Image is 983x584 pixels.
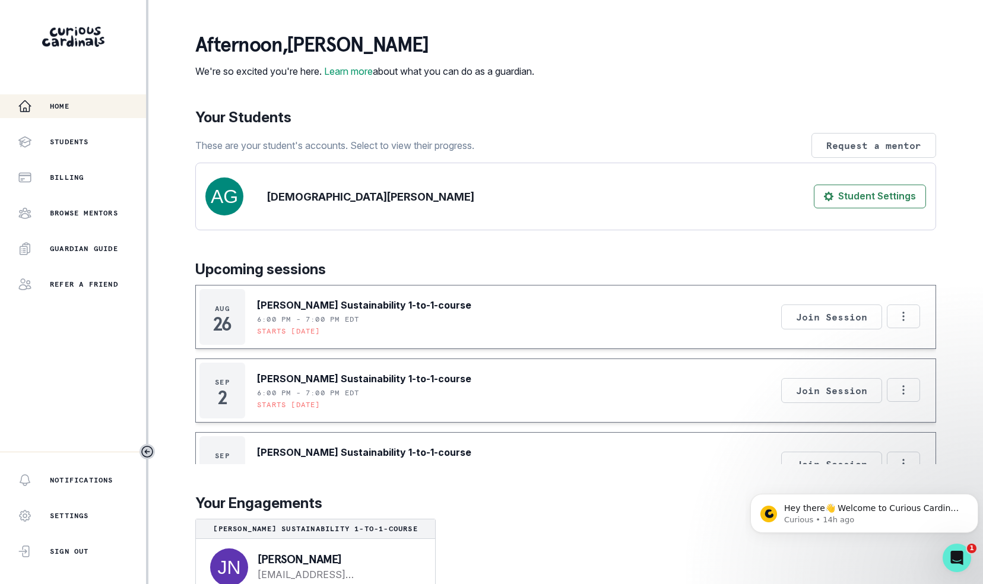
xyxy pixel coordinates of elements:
p: Your Students [195,107,936,128]
p: [PERSON_NAME] Sustainability 1-to-1-course [257,298,471,312]
a: [EMAIL_ADDRESS][DOMAIN_NAME] [258,567,416,582]
p: Your Engagements [195,493,936,514]
p: Sep [215,377,230,387]
button: Options [887,304,920,328]
p: Settings [50,511,89,520]
button: Join Session [781,452,882,477]
p: Aug [215,304,230,313]
p: 6:00 PM - 7:00 PM EDT [257,388,359,398]
p: [PERSON_NAME] Sustainability 1-to-1-course [257,372,471,386]
span: 1 [967,544,976,553]
iframe: Intercom live chat [943,544,971,572]
button: Join Session [781,378,882,403]
p: Notifications [50,475,113,485]
p: Refer a friend [50,280,118,289]
p: Browse Mentors [50,208,118,218]
button: Toggle sidebar [139,444,155,459]
p: Starts [DATE] [257,326,321,336]
p: Upcoming sessions [195,259,936,280]
button: Options [887,452,920,475]
p: These are your student's accounts. Select to view their progress. [195,138,474,153]
button: Join Session [781,304,882,329]
p: [PERSON_NAME] Sustainability 1-to-1-course [201,524,430,534]
p: Starts [DATE] [257,400,321,410]
a: Learn more [324,65,373,77]
p: [PERSON_NAME] [258,553,416,565]
p: Guardian Guide [50,244,118,253]
p: 2 [218,392,227,404]
img: Curious Cardinals Logo [42,27,104,47]
img: svg [205,177,243,215]
p: Sign Out [50,547,89,556]
iframe: Intercom notifications message [746,469,983,552]
p: 26 [213,318,232,330]
p: We're so excited you're here. about what you can do as a guardian. [195,64,534,78]
p: 6:00 PM - 7:00 PM EDT [257,462,359,471]
button: Student Settings [814,185,926,208]
p: Sep [215,451,230,461]
p: [PERSON_NAME] Sustainability 1-to-1-course [257,445,471,459]
button: Request a mentor [811,133,936,158]
p: 6:00 PM - 7:00 PM EDT [257,315,359,324]
p: [DEMOGRAPHIC_DATA][PERSON_NAME] [267,189,474,205]
p: Students [50,137,89,147]
p: afternoon , [PERSON_NAME] [195,33,534,57]
button: Options [887,378,920,402]
p: Billing [50,173,84,182]
p: Home [50,101,69,111]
